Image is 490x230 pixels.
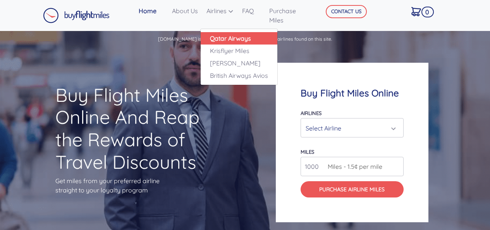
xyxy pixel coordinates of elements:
a: About Us [169,3,203,19]
button: CONTACT US [326,5,367,18]
div: Airlines [200,29,278,85]
a: FAQ [239,3,266,19]
a: Krisflyer Miles [201,45,277,57]
a: Airlines [203,3,239,19]
button: Purchase Airline Miles [301,181,404,197]
span: Miles - 1.5¢ per mile [324,162,382,171]
span: 0 [421,7,434,17]
a: 0 [408,3,432,19]
a: Buy Flight Miles Logo [43,6,110,25]
div: Select Airline [306,121,394,136]
a: Home [136,3,169,19]
a: Qatar Airways [201,32,277,45]
h1: Buy Flight Miles Online And Reap the Rewards of Travel Discounts [55,84,214,173]
button: Select Airline [301,118,404,137]
img: Cart [411,7,421,16]
a: [PERSON_NAME] [201,57,277,69]
label: miles [301,149,314,155]
a: British Airways Avios [201,69,277,82]
a: Purchase Miles [266,3,315,28]
p: Get miles from your preferred airline straight to your loyalty program [55,176,214,195]
img: Buy Flight Miles Logo [43,8,110,23]
h4: Buy Flight Miles Online [301,88,404,99]
label: Airlines [301,110,322,116]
